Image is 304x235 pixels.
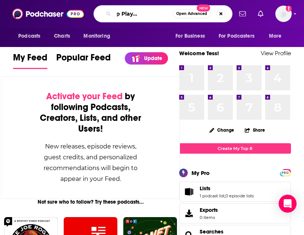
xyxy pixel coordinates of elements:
a: Show notifications dropdown [255,7,266,20]
div: Not sure who to follow? Try these podcasts... [1,199,180,205]
span: Lists [200,185,210,192]
a: Lists [182,187,197,197]
div: My Pro [191,169,210,176]
span: My Feed [13,52,47,68]
span: Activate your Feed [46,91,123,102]
p: Update [144,55,162,62]
span: Open Advanced [176,12,207,16]
a: Exports [179,203,291,223]
a: Lists [200,185,254,192]
a: Charts [49,29,75,43]
button: open menu [214,29,265,43]
button: open menu [170,29,214,43]
span: Exports [182,208,197,219]
button: Show profile menu [275,6,292,22]
span: Logged in as tessvanden [275,6,292,22]
button: open menu [78,29,120,43]
a: Searches [200,228,224,235]
span: Exports [200,207,218,213]
span: Lists [179,182,291,202]
span: , [225,193,225,198]
button: Share [244,123,265,137]
div: Open Intercom Messenger [279,195,297,213]
input: Search podcasts, credits, & more... [114,8,173,20]
button: open menu [13,29,50,43]
span: Podcasts [18,31,40,41]
div: Search podcasts, credits, & more... [94,5,232,22]
div: by following Podcasts, Creators, Lists, and other Users! [39,91,142,134]
span: Popular Feed [56,52,111,68]
img: Podchaser - Follow, Share and Rate Podcasts [12,7,84,21]
span: PRO [281,170,290,176]
span: Charts [54,31,70,41]
a: PRO [281,169,290,175]
span: For Business [175,31,205,41]
div: New releases, episode reviews, guest credits, and personalized recommendations will begin to appe... [39,141,142,184]
a: Update [125,52,168,65]
span: New [197,4,210,12]
button: Open AdvancedNew [173,9,210,18]
span: Monitoring [83,31,110,41]
img: User Profile [275,6,292,22]
a: My Feed [13,52,47,69]
a: Create My Top 8 [179,143,291,153]
span: More [269,31,282,41]
span: For Podcasters [219,31,254,41]
svg: Add a profile image [286,6,292,12]
a: Show notifications dropdown [236,7,249,20]
a: Welcome Tess! [179,50,219,57]
span: 0 items [200,215,218,220]
a: Popular Feed [56,52,111,69]
a: 0 episode lists [225,193,254,198]
button: open menu [264,29,291,43]
button: Change [205,125,238,135]
a: View Profile [261,50,291,57]
a: 1 podcast list [200,193,225,198]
